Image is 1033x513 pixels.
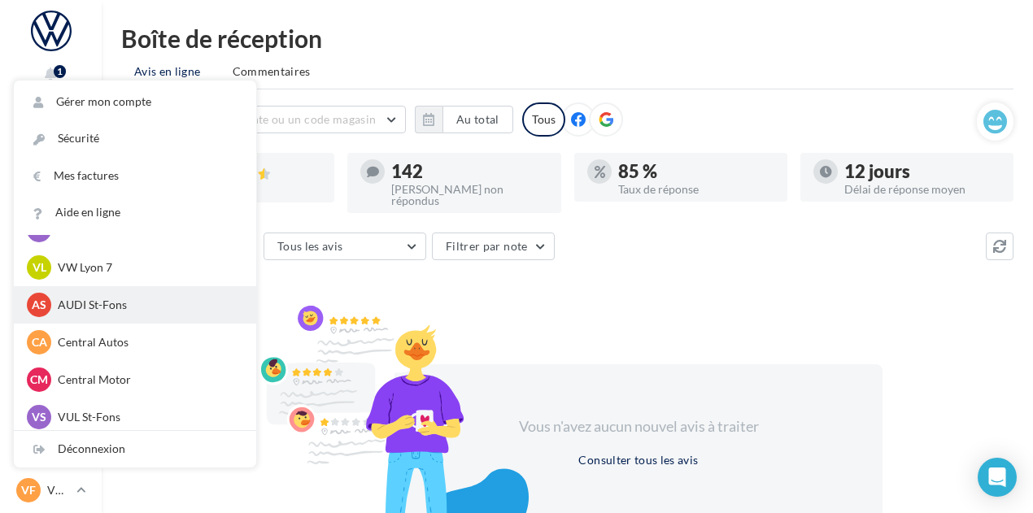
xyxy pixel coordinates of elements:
[844,184,1000,195] div: Délai de réponse moyen
[58,409,237,425] p: VUL St-Fons
[978,458,1017,497] div: Open Intercom Messenger
[233,63,311,80] span: Commentaires
[14,194,256,231] a: Aide en ligne
[618,184,774,195] div: Taux de réponse
[121,106,406,133] button: Choisir un point de vente ou un code magasin
[415,106,513,133] button: Au total
[58,334,237,350] p: Central Autos
[572,450,704,470] button: Consulter tous les avis
[432,233,555,260] button: Filtrer par note
[14,84,256,120] a: Gérer mon compte
[442,106,513,133] button: Au total
[14,431,256,467] div: Déconnexion
[121,26,1013,50] div: Boîte de réception
[21,482,36,498] span: VF
[54,65,66,78] div: 1
[264,233,426,260] button: Tous les avis
[58,297,237,313] p: AUDI St-Fons
[32,334,47,350] span: CA
[58,259,237,276] p: VW Lyon 7
[32,297,46,313] span: AS
[58,372,237,388] p: Central Motor
[13,62,89,102] button: Notifications 1
[844,163,1000,180] div: 12 jours
[391,184,547,207] div: [PERSON_NAME] non répondus
[32,409,46,425] span: VS
[277,239,343,253] span: Tous les avis
[391,163,547,180] div: 142
[33,259,46,276] span: VL
[13,475,89,506] a: VF VW Francheville
[522,102,565,137] div: Tous
[47,482,70,498] p: VW Francheville
[499,416,778,437] div: Vous n'avez aucun nouvel avis à traiter
[618,163,774,180] div: 85 %
[14,158,256,194] a: Mes factures
[30,372,48,388] span: CM
[14,120,256,157] a: Sécurité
